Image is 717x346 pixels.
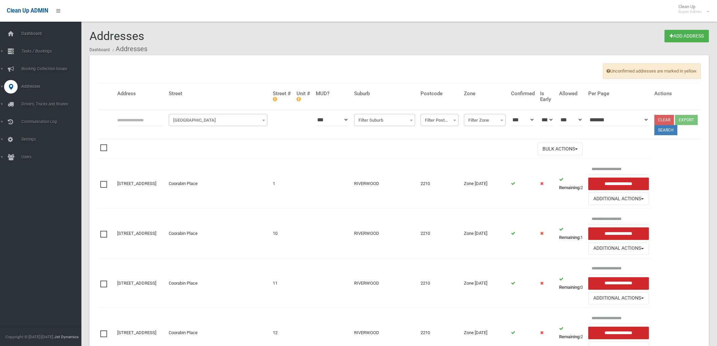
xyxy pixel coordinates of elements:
td: 10 [270,209,294,259]
h4: Per Page [588,91,649,97]
span: Unconfirmed addresses are marked in yellow. [603,63,701,79]
button: Export [675,115,698,125]
a: [STREET_ADDRESS] [117,181,156,186]
span: Settings [19,137,87,142]
td: RIVERWOOD [351,258,418,308]
a: [STREET_ADDRESS] [117,231,156,236]
span: Addresses [19,84,87,89]
button: Additional Actions [588,292,649,305]
span: Filter Zone [464,114,506,126]
strong: Jet Dynamics [54,334,79,339]
span: Tasks / Bookings [19,49,87,54]
td: 2 [556,159,586,209]
h4: Suburb [354,91,415,97]
strong: Remaining: [559,235,580,240]
span: Clean Up [675,4,709,14]
button: Additional Actions [588,192,649,205]
td: Coorabin Place [166,258,270,308]
td: RIVERWOOD [351,159,418,209]
h4: Address [117,91,163,97]
h4: Zone [464,91,506,97]
h4: Street [169,91,267,97]
td: 11 [270,258,294,308]
span: Drivers, Trucks and Routes [19,102,87,106]
span: Filter Suburb [354,114,415,126]
h4: MUD? [316,91,349,97]
span: Users [19,155,87,159]
h4: Unit # [296,91,310,102]
td: 2210 [418,209,461,259]
span: Filter Postcode [421,114,458,126]
td: 1 [270,159,294,209]
strong: Remaining: [559,185,580,190]
small: Super Admin [678,9,702,14]
button: Bulk Actions [537,143,583,155]
a: Add Address [664,30,709,42]
a: Dashboard [89,47,110,52]
span: Communication Log [19,119,87,124]
span: Filter Suburb [356,116,413,125]
h4: Actions [654,91,698,97]
h4: Is Early [540,91,553,102]
span: Filter Street [170,116,266,125]
h4: Street # [273,91,291,102]
td: Zone [DATE] [461,159,508,209]
span: Filter Postcode [422,116,457,125]
td: Zone [DATE] [461,258,508,308]
span: Clean Up ADMIN [7,7,48,14]
h4: Allowed [559,91,583,97]
li: Addresses [111,43,147,55]
h4: Postcode [421,91,458,97]
h4: Confirmed [511,91,535,97]
span: Dashboard [19,31,87,36]
td: 2210 [418,258,461,308]
a: [STREET_ADDRESS] [117,281,156,286]
td: RIVERWOOD [351,209,418,259]
span: Booking Collection Issues [19,66,87,71]
td: 0 [556,258,586,308]
td: Zone [DATE] [461,209,508,259]
button: Additional Actions [588,242,649,255]
td: Coorabin Place [166,159,270,209]
a: Clear [654,115,674,125]
span: Copyright © [DATE]-[DATE] [5,334,53,339]
td: 2210 [418,159,461,209]
a: [STREET_ADDRESS] [117,330,156,335]
button: Search [654,125,677,135]
span: Addresses [89,29,144,43]
span: Filter Street [169,114,267,126]
strong: Remaining: [559,285,580,290]
span: Filter Zone [466,116,504,125]
td: Coorabin Place [166,209,270,259]
td: 1 [556,209,586,259]
strong: Remaining: [559,334,580,339]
